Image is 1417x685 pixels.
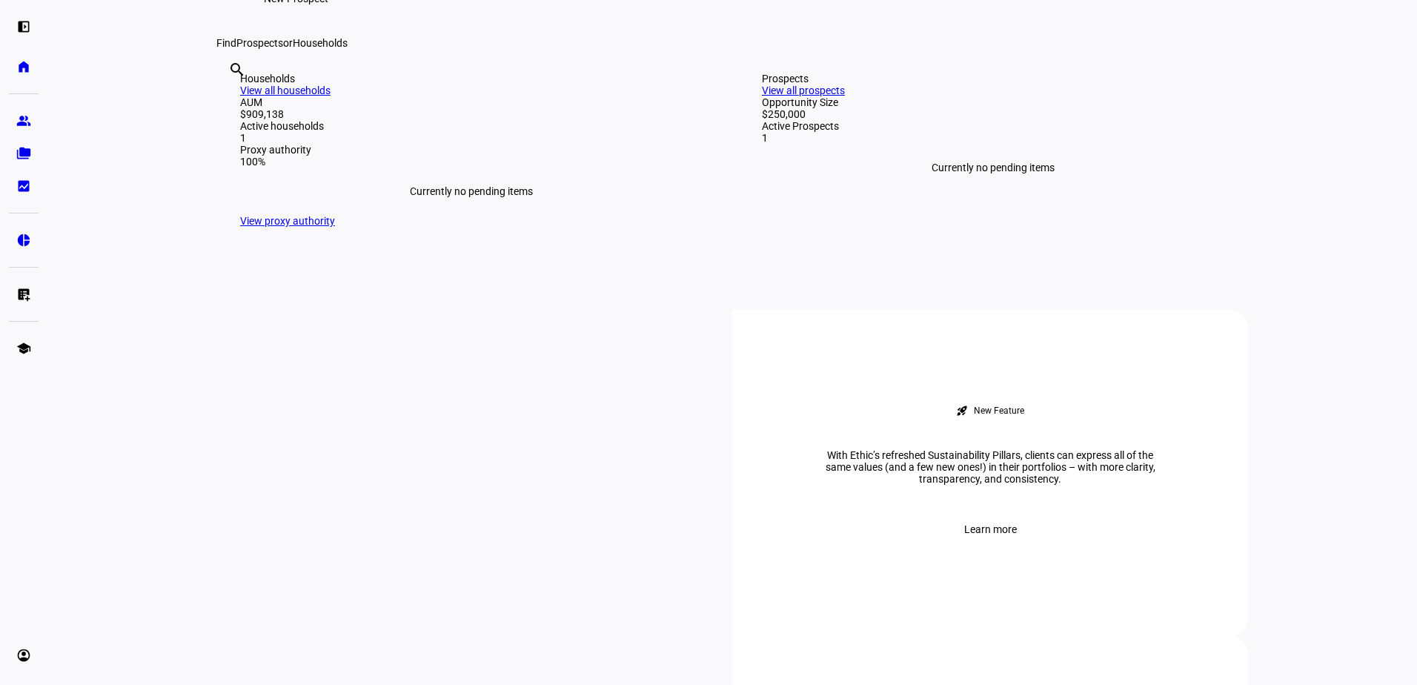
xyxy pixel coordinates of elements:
a: group [9,106,39,136]
a: bid_landscape [9,171,39,201]
eth-mat-symbol: school [16,341,31,356]
div: Opportunity Size [762,96,1224,108]
a: View proxy authority [240,215,335,227]
a: folder_copy [9,139,39,168]
input: Enter name of prospect or household [228,81,231,99]
mat-icon: search [228,61,246,79]
a: View all households [240,85,331,96]
div: With Ethic’s refreshed Sustainability Pillars, clients can express all of the same values (and a ... [805,449,1175,485]
div: Proxy authority [240,144,703,156]
a: View all prospects [762,85,845,96]
mat-icon: rocket_launch [956,405,968,417]
div: $909,138 [240,108,703,120]
div: Prospects [762,73,1224,85]
div: 1 [762,132,1224,144]
eth-mat-symbol: bid_landscape [16,179,31,193]
span: Learn more [964,514,1017,544]
eth-mat-symbol: list_alt_add [16,287,31,302]
eth-mat-symbol: left_panel_open [16,19,31,34]
div: $250,000 [762,108,1224,120]
div: Currently no pending items [240,168,703,215]
eth-mat-symbol: folder_copy [16,146,31,161]
div: Households [240,73,703,85]
div: Find or [216,37,1248,49]
span: Prospects [236,37,283,49]
button: Learn more [946,514,1035,544]
div: Currently no pending items [762,144,1224,191]
div: 1 [240,132,703,144]
eth-mat-symbol: home [16,59,31,74]
a: pie_chart [9,225,39,255]
div: Active households [240,120,703,132]
div: Active Prospects [762,120,1224,132]
div: AUM [240,96,703,108]
a: home [9,52,39,82]
div: New Feature [974,405,1024,417]
div: 100% [240,156,703,168]
span: Households [293,37,348,49]
eth-mat-symbol: group [16,113,31,128]
eth-mat-symbol: pie_chart [16,233,31,248]
eth-mat-symbol: account_circle [16,648,31,663]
